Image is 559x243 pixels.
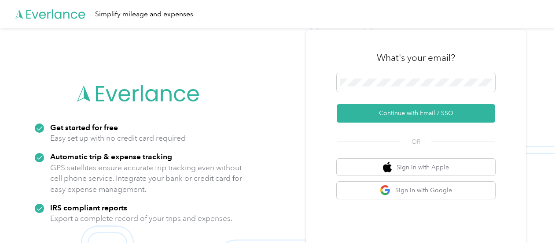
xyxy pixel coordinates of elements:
p: GPS satellites ensure accurate trip tracking even without cell phone service. Integrate your bank... [50,162,243,195]
strong: Get started for free [50,123,118,132]
strong: IRS compliant reports [50,203,127,212]
button: google logoSign in with Google [337,182,495,199]
span: OR [401,137,431,146]
button: apple logoSign in with Apple [337,159,495,176]
h3: What's your email? [377,52,455,64]
strong: Automatic trip & expense tracking [50,152,172,161]
button: Continue with Email / SSO [337,104,495,123]
img: apple logo [383,162,392,173]
p: Export a complete record of your trips and expenses. [50,213,232,224]
p: Easy set up with no credit card required [50,133,186,144]
img: google logo [380,185,391,196]
div: Simplify mileage and expenses [95,9,193,20]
